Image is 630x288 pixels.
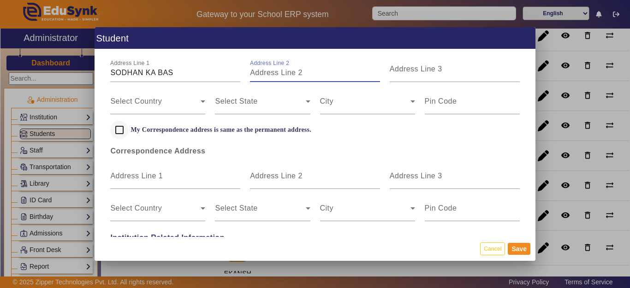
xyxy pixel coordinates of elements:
[110,204,162,212] mat-label: Select Country
[110,174,240,185] input: Address Line 1
[480,242,505,255] button: Cancel
[425,206,520,217] input: Pin Code
[508,243,530,255] button: Save
[106,232,524,243] span: Institution Related Information
[215,97,257,105] mat-label: Select State
[425,100,520,111] input: Pin Code
[390,174,520,185] input: Address Line 3
[250,67,380,78] input: Address Line 2
[110,172,163,180] mat-label: Address Line 1
[110,67,240,78] input: Address Line 1
[320,97,334,105] mat-label: City
[110,147,205,155] b: Correspondence Address
[425,204,457,212] mat-label: Pin Code
[250,172,303,180] mat-label: Address Line 2
[215,204,257,212] mat-label: Select State
[110,60,149,66] mat-label: Address Line 1
[390,172,442,180] mat-label: Address Line 3
[250,60,289,66] mat-label: Address Line 2
[320,204,334,212] mat-label: City
[110,97,162,105] mat-label: Select Country
[390,67,520,78] input: Address Line 3
[129,126,311,134] label: My Correspondence address is same as the permanent address.
[95,27,535,49] h1: Student
[425,97,457,105] mat-label: Pin Code
[390,65,442,73] mat-label: Address Line 3
[250,174,380,185] input: Address Line 2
